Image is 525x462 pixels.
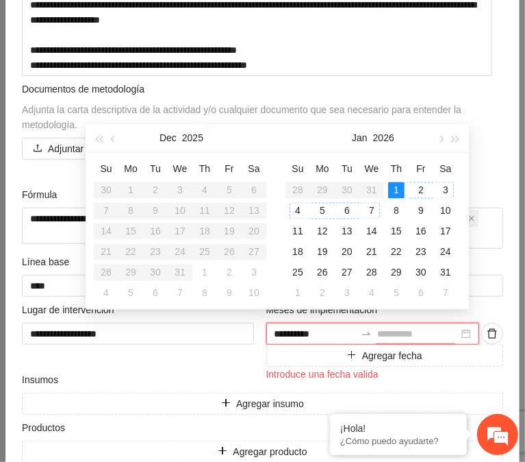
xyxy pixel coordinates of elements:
[362,348,422,363] span: Agregar fecha
[285,263,310,283] td: 2026-01-25
[468,215,475,222] span: close
[192,263,217,283] td: 2026-01-01
[359,221,384,242] td: 2026-01-14
[22,104,461,130] span: Adjunta la carta descriptiva de la actividad y/o cualquier documento que sea necesario para enten...
[242,283,266,304] td: 2026-01-10
[361,328,372,339] span: to
[310,263,335,283] td: 2026-01-26
[437,182,454,199] div: 3
[143,283,168,304] td: 2026-01-06
[361,328,372,339] span: swap-right
[290,223,306,240] div: 11
[384,263,409,283] td: 2026-01-29
[290,244,306,260] div: 18
[363,265,380,281] div: 28
[384,158,409,180] th: Th
[437,223,454,240] div: 17
[314,203,331,219] div: 5
[339,223,355,240] div: 13
[384,221,409,242] td: 2026-01-15
[433,221,458,242] td: 2026-01-17
[290,285,306,302] div: 1
[433,242,458,263] td: 2026-01-24
[182,125,203,152] button: 2025
[143,158,168,180] th: Tu
[285,201,310,221] td: 2026-01-04
[196,265,213,281] div: 1
[335,158,359,180] th: Tu
[242,158,266,180] th: Sa
[310,201,335,221] td: 2026-01-05
[246,285,262,302] div: 10
[22,302,119,317] span: Lugar de intervención
[266,345,504,367] button: plusAgregar fecha
[413,244,429,260] div: 23
[285,221,310,242] td: 2026-01-11
[409,158,433,180] th: Fr
[285,158,310,180] th: Su
[285,242,310,263] td: 2026-01-18
[242,263,266,283] td: 2026-01-03
[340,423,457,434] div: ¡Hola!
[388,285,405,302] div: 5
[217,283,242,304] td: 2026-01-09
[310,221,335,242] td: 2026-01-12
[233,444,307,459] span: Agregar producto
[433,263,458,283] td: 2026-01-31
[335,242,359,263] td: 2026-01-20
[22,254,75,269] span: Línea base
[22,143,151,154] span: uploadAdjuntar Documentos
[482,328,502,339] span: delete
[335,283,359,304] td: 2026-02-03
[22,420,71,435] span: Productos
[363,285,380,302] div: 4
[172,285,188,302] div: 7
[481,323,503,345] button: delete
[335,201,359,221] td: 2026-01-06
[196,285,213,302] div: 8
[363,244,380,260] div: 21
[433,180,458,201] td: 2026-01-03
[314,223,331,240] div: 12
[22,372,64,387] span: Insumos
[388,244,405,260] div: 22
[48,141,140,156] span: Adjuntar Documentos
[217,158,242,180] th: Fr
[352,125,368,152] button: Jan
[236,396,304,411] span: Agregar insumo
[310,158,335,180] th: Mo
[388,203,405,219] div: 8
[359,263,384,283] td: 2026-01-28
[409,180,433,201] td: 2026-01-02
[413,223,429,240] div: 16
[437,265,454,281] div: 31
[218,446,227,457] span: plus
[94,158,118,180] th: Su
[22,187,62,202] span: Fórmula
[118,283,143,304] td: 2026-01-05
[384,283,409,304] td: 2026-02-05
[314,244,331,260] div: 19
[221,285,238,302] div: 9
[373,125,394,152] button: 2026
[225,7,257,40] div: Minimizar ventana de chat en vivo
[409,283,433,304] td: 2026-02-06
[413,182,429,199] div: 2
[339,203,355,219] div: 6
[437,285,454,302] div: 7
[413,265,429,281] div: 30
[409,242,433,263] td: 2026-01-23
[314,265,331,281] div: 26
[310,242,335,263] td: 2026-01-19
[347,350,357,361] span: plus
[384,201,409,221] td: 2026-01-08
[384,242,409,263] td: 2026-01-22
[310,283,335,304] td: 2026-02-02
[33,143,42,154] span: upload
[388,182,405,199] div: 1
[168,158,192,180] th: We
[159,125,177,152] button: Dec
[339,285,355,302] div: 3
[335,263,359,283] td: 2026-01-27
[118,158,143,180] th: Mo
